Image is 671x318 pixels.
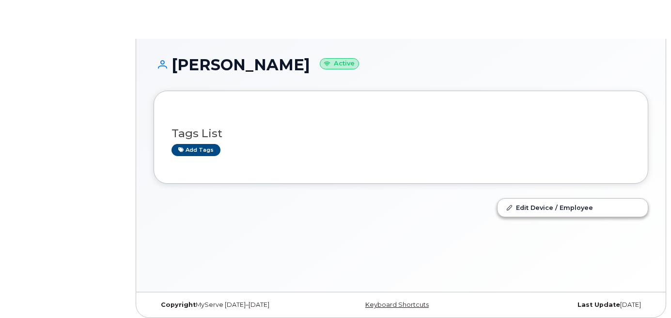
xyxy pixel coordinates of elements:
a: Keyboard Shortcuts [365,301,429,308]
a: Edit Device / Employee [498,199,648,216]
h3: Tags List [172,127,630,140]
strong: Copyright [161,301,196,308]
div: [DATE] [484,301,648,309]
div: MyServe [DATE]–[DATE] [154,301,318,309]
a: Add tags [172,144,220,156]
small: Active [320,58,359,69]
strong: Last Update [577,301,620,308]
h1: [PERSON_NAME] [154,56,648,73]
